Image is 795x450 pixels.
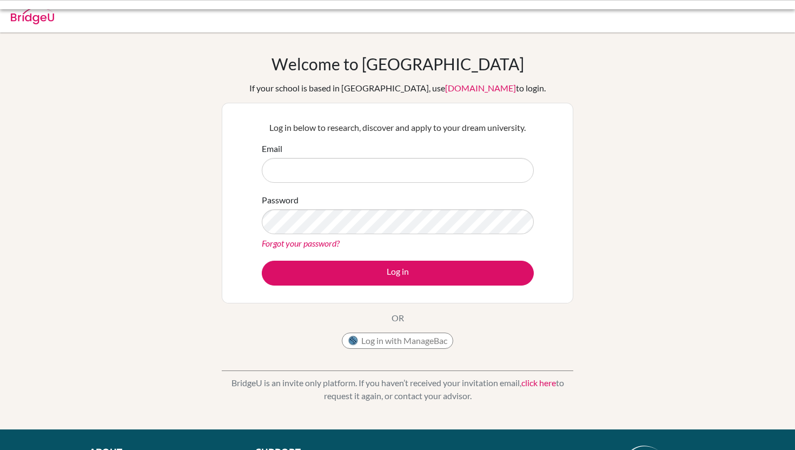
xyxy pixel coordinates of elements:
a: click here [521,378,556,388]
img: Bridge-U [11,7,54,24]
p: OR [392,312,404,325]
div: You need to sign in or sign up before continuing. [84,9,549,22]
a: [DOMAIN_NAME] [445,83,516,93]
div: If your school is based in [GEOGRAPHIC_DATA], use to login. [249,82,546,95]
p: Log in below to research, discover and apply to your dream university. [262,121,534,134]
button: Log in [262,261,534,286]
a: Forgot your password? [262,238,340,248]
label: Password [262,194,299,207]
button: Log in with ManageBac [342,333,453,349]
h1: Welcome to [GEOGRAPHIC_DATA] [271,54,524,74]
label: Email [262,142,282,155]
p: BridgeU is an invite only platform. If you haven’t received your invitation email, to request it ... [222,376,573,402]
